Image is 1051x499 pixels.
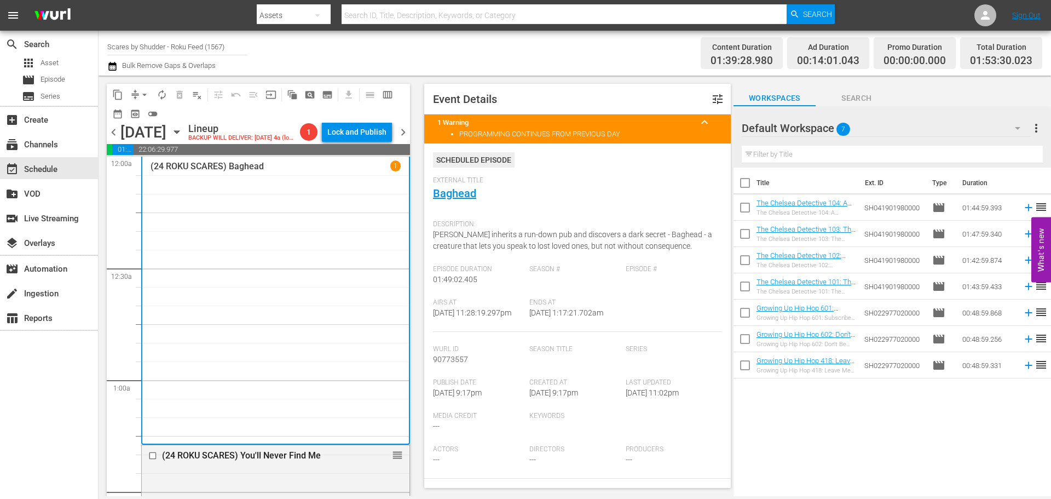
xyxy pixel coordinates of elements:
span: Episode [932,254,945,267]
span: Episode [932,201,945,214]
span: reorder [1035,332,1048,345]
div: Total Duration [970,39,1032,55]
button: Search [787,4,835,24]
span: arrow_drop_down [139,89,150,100]
span: subtitles_outlined [322,89,333,100]
span: 1 [300,128,317,136]
span: Schedule [5,163,19,176]
td: 01:44:59.393 [958,194,1018,221]
span: --- [433,422,440,431]
span: Series [41,91,60,102]
span: 01:49:02.405 [433,275,477,284]
span: 00:14:01.043 [797,55,859,67]
span: Copy Lineup [109,86,126,104]
span: [DATE] 9:17pm [529,388,578,397]
svg: Add to Schedule [1023,254,1035,266]
p: 1 [394,162,397,170]
td: 01:47:59.340 [958,221,1018,247]
span: Download as CSV [336,84,357,105]
td: SH041901980000 [860,221,928,247]
div: Promo Duration [883,39,946,55]
span: Day Calendar View [357,84,379,105]
span: chevron_left [107,125,120,139]
span: Create [5,113,19,127]
td: 00:48:59.868 [958,300,1018,326]
a: Growing Up Hip Hop 601: Subscribe or Step Aside (Growing Up Hip Hop 601: Subscribe or Step Aside ... [757,304,838,345]
a: Sign Out [1012,11,1041,20]
button: Open Feedback Widget [1031,217,1051,282]
span: Actors [433,445,524,454]
div: The Chelsea Detective 103: The Gentle Giant [757,236,856,243]
li: PROGRAMMING CONTINUES FROM PREVIOUS DAY [459,130,718,138]
th: Duration [956,168,1021,198]
span: Asset [41,58,59,68]
button: tune [704,86,731,112]
td: SH041901980000 [860,273,928,300]
img: ans4CAIJ8jUAAAAAAAAAAAAAAAAAAAAAAAAgQb4GAAAAAAAAAAAAAAAAAAAAAAAAJMjXAAAAAAAAAAAAAAAAAAAAAAAAgAT5G... [26,3,79,28]
span: Last Updated [626,378,717,387]
span: 7 [836,118,850,141]
p: (24 ROKU SCARES) Baghead [151,161,264,171]
td: 00:48:59.256 [958,326,1018,352]
span: Airs At [433,299,524,307]
span: 24 hours Lineup View is OFF [144,105,161,123]
td: SH022977020000 [860,352,928,378]
div: Lineup [188,123,296,135]
span: [DATE] 11:28:19.297pm [433,308,511,317]
span: Episode # [626,265,717,274]
td: 00:48:59.331 [958,352,1018,378]
span: Overlays [5,237,19,250]
div: BACKUP WILL DELIVER: [DATE] 4a (local) [188,135,296,142]
div: The Chelsea Detective 102: [PERSON_NAME] [757,262,856,269]
span: Directors [529,445,620,454]
span: Event Details [433,93,497,106]
a: The Chelsea Detective 103: The Gentle Giant (The Chelsea Detective 103: The Gentle Giant (amc_net... [757,225,856,266]
th: Type [926,168,956,198]
span: movie_filter [5,262,19,276]
span: Episode Duration [433,265,524,274]
div: Default Workspace [742,113,1031,144]
svg: Add to Schedule [1023,228,1035,240]
a: Growing Up Hip Hop 602: Don't Be Salty (Growing Up Hip Hop 602: Don't Be Salty (VARIANT)) [757,330,855,355]
span: Publish Date [433,378,524,387]
span: Workspaces [734,91,816,105]
a: The Chelsea Detective 102: [PERSON_NAME] (The Chelsea Detective 102: [PERSON_NAME] (amc_networks_... [757,251,855,292]
button: more_vert [1030,115,1043,141]
span: Search [5,38,19,51]
span: Week Calendar View [379,86,396,104]
span: Series [22,90,35,103]
span: more_vert [1030,122,1043,135]
svg: Add to Schedule [1023,359,1035,371]
span: Live Streaming [5,212,19,225]
span: 01:39:28.980 [112,144,133,155]
span: content_copy [112,89,123,100]
span: Episode [932,306,945,319]
span: [PERSON_NAME] inherits a run-down pub and discovers a dark secret - Baghead - a creature that let... [433,230,712,250]
span: 00:00:00.000 [883,55,946,67]
div: The Chelsea Detective 101: The Wages of Sin [757,288,856,295]
span: [DATE] 11:02pm [626,388,679,397]
span: Bulk Remove Gaps & Overlaps [120,61,216,70]
button: reorder [392,449,403,460]
span: menu [7,9,20,22]
span: Episode [932,227,945,240]
span: 01:53:30.023 [970,55,1032,67]
span: Episode [41,74,65,85]
span: pageview_outlined [304,89,315,100]
div: Content Duration [711,39,773,55]
span: --- [626,455,632,464]
a: Baghead [433,187,476,200]
th: Title [757,168,859,198]
span: Episode [932,359,945,372]
span: reorder [1035,279,1048,292]
span: Customize Event [711,93,724,106]
span: Refresh All Search Blocks [280,84,301,105]
div: Growing Up Hip Hop 601: Subscribe or Step Aside [757,314,856,322]
span: input [265,89,276,100]
span: View Backup [126,105,144,123]
span: --- [433,455,440,464]
span: Select an event to delete [171,86,188,104]
span: keyboard_arrow_up [698,116,711,129]
div: Scheduled Episode [433,152,515,168]
span: Revert to Primary Episode [227,86,245,104]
